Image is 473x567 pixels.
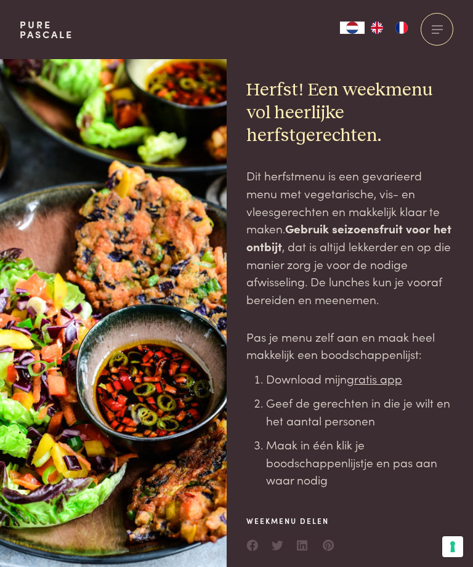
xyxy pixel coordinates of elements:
li: Maak in één klik je boodschappenlijstje en pas aan waar nodig [266,436,453,489]
span: Weekmenu delen [246,515,335,526]
a: gratis app [347,370,402,387]
strong: Gebruik seizoensfruit voor het ontbijt [246,220,451,254]
a: NL [340,22,365,34]
a: EN [365,22,389,34]
div: Language [340,22,365,34]
h2: Herfst! Een weekmenu vol heerlijke herfstgerechten. [246,79,453,148]
p: Pas je menu zelf aan en maak heel makkelijk een boodschappenlijst: [246,328,453,363]
p: Dit herfstmenu is een gevarieerd menu met vegetarische, vis- en vleesgerechten en makkelijk klaar... [246,167,453,308]
li: Download mijn [266,370,453,388]
aside: Language selected: Nederlands [340,22,414,34]
a: PurePascale [20,20,73,39]
a: FR [389,22,414,34]
ul: Language list [365,22,414,34]
li: Geef de gerechten in die je wilt en het aantal personen [266,394,453,429]
button: Uw voorkeuren voor toestemming voor trackingtechnologieën [442,536,463,557]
